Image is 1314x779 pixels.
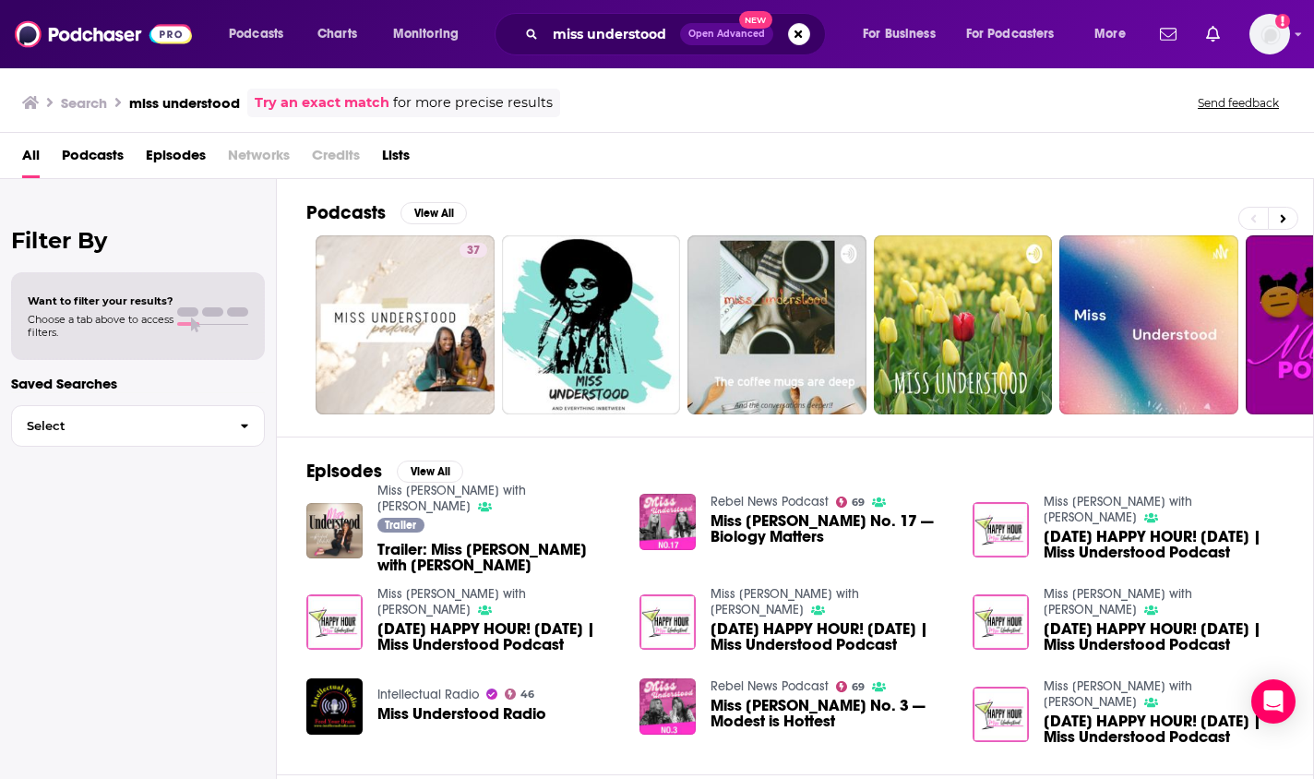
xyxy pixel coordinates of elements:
[852,498,865,507] span: 69
[1249,14,1290,54] button: Show profile menu
[1249,14,1290,54] img: User Profile
[22,140,40,178] a: All
[711,513,950,545] a: Miss Understood No. 17 — Biology Matters
[1044,529,1284,560] a: Friday HAPPY HOUR! July 7th, 2023 | Miss Understood Podcast
[306,678,363,735] img: Miss Understood Radio
[512,13,843,55] div: Search podcasts, credits, & more...
[460,243,487,258] a: 37
[1044,678,1192,710] a: Miss Understood with Rachel Uchitel
[216,19,307,49] button: open menu
[377,621,617,653] a: Friday HAPPY HOUR! June 23rd, 2023 | Miss Understood Podcast
[505,689,535,700] a: 46
[1081,19,1149,49] button: open menu
[393,92,553,114] span: for more precise results
[397,461,463,483] button: View All
[61,94,107,112] h3: Search
[836,681,866,692] a: 69
[711,586,859,617] a: Miss Understood with Rachel Uchitel
[739,11,772,29] span: New
[377,621,617,653] span: [DATE] HAPPY HOUR! [DATE] | Miss Understood Podcast
[973,687,1029,743] img: Friday HAPPY HOUR! June 9th, 2023 | Miss Understood Podcast
[380,19,483,49] button: open menu
[377,542,617,573] span: Trailer: Miss [PERSON_NAME] with [PERSON_NAME]
[306,460,382,483] h2: Episodes
[15,17,192,52] img: Podchaser - Follow, Share and Rate Podcasts
[1044,529,1284,560] span: [DATE] HAPPY HOUR! [DATE] | Miss Understood Podcast
[306,201,467,224] a: PodcastsView All
[711,621,950,653] span: [DATE] HAPPY HOUR! [DATE] | Miss Understood Podcast
[1044,713,1284,745] a: Friday HAPPY HOUR! June 9th, 2023 | Miss Understood Podcast
[385,520,416,531] span: Trailer
[711,698,950,729] a: Miss Understood No. 3 — Modest is Hottest
[305,19,368,49] a: Charts
[711,698,950,729] span: Miss [PERSON_NAME] No. 3 — Modest is Hottest
[11,405,265,447] button: Select
[400,202,467,224] button: View All
[863,21,936,47] span: For Business
[973,502,1029,558] img: Friday HAPPY HOUR! July 7th, 2023 | Miss Understood Podcast
[1275,14,1290,29] svg: Add a profile image
[1044,494,1192,525] a: Miss Understood with Rachel Uchitel
[377,687,479,702] a: Intellectual Radio
[966,21,1055,47] span: For Podcasters
[467,242,480,260] span: 37
[62,140,124,178] a: Podcasts
[850,19,959,49] button: open menu
[711,513,950,545] span: Miss [PERSON_NAME] No. 17 — Biology Matters
[973,594,1029,651] img: Friday HAPPY HOUR! June 30th, 2023 | Miss Understood Podcast
[312,140,360,178] span: Credits
[228,140,290,178] span: Networks
[639,594,696,651] img: Friday HAPPY HOUR! June 16th, 2023 | Miss Understood Podcast
[711,494,829,509] a: Rebel News Podcast
[1094,21,1126,47] span: More
[545,19,680,49] input: Search podcasts, credits, & more...
[28,313,173,339] span: Choose a tab above to access filters.
[255,92,389,114] a: Try an exact match
[28,294,173,307] span: Want to filter your results?
[146,140,206,178] a: Episodes
[1251,679,1296,724] div: Open Intercom Messenger
[1044,713,1284,745] span: [DATE] HAPPY HOUR! [DATE] | Miss Understood Podcast
[306,201,386,224] h2: Podcasts
[1192,95,1284,111] button: Send feedback
[1249,14,1290,54] span: Logged in as AirwaveMedia
[520,690,534,699] span: 46
[11,227,265,254] h2: Filter By
[711,678,829,694] a: Rebel News Podcast
[639,494,696,550] img: Miss Understood No. 17 — Biology Matters
[393,21,459,47] span: Monitoring
[377,542,617,573] a: Trailer: Miss Understood with Rachel Uchitel
[1044,621,1284,653] span: [DATE] HAPPY HOUR! [DATE] | Miss Understood Podcast
[377,483,526,514] a: Miss Understood with Rachel Uchitel
[317,21,357,47] span: Charts
[1153,18,1184,50] a: Show notifications dropdown
[680,23,773,45] button: Open AdvancedNew
[1044,621,1284,653] a: Friday HAPPY HOUR! June 30th, 2023 | Miss Understood Podcast
[306,594,363,651] img: Friday HAPPY HOUR! June 23rd, 2023 | Miss Understood Podcast
[954,19,1081,49] button: open menu
[377,706,546,722] a: Miss Understood Radio
[1199,18,1227,50] a: Show notifications dropdown
[836,497,866,508] a: 69
[129,94,240,112] h3: miss understood
[688,30,765,39] span: Open Advanced
[382,140,410,178] a: Lists
[852,683,865,691] span: 69
[639,678,696,735] img: Miss Understood No. 3 — Modest is Hottest
[316,235,495,414] a: 37
[306,503,363,559] img: Trailer: Miss Understood with Rachel Uchitel
[377,586,526,617] a: Miss Understood with Rachel Uchitel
